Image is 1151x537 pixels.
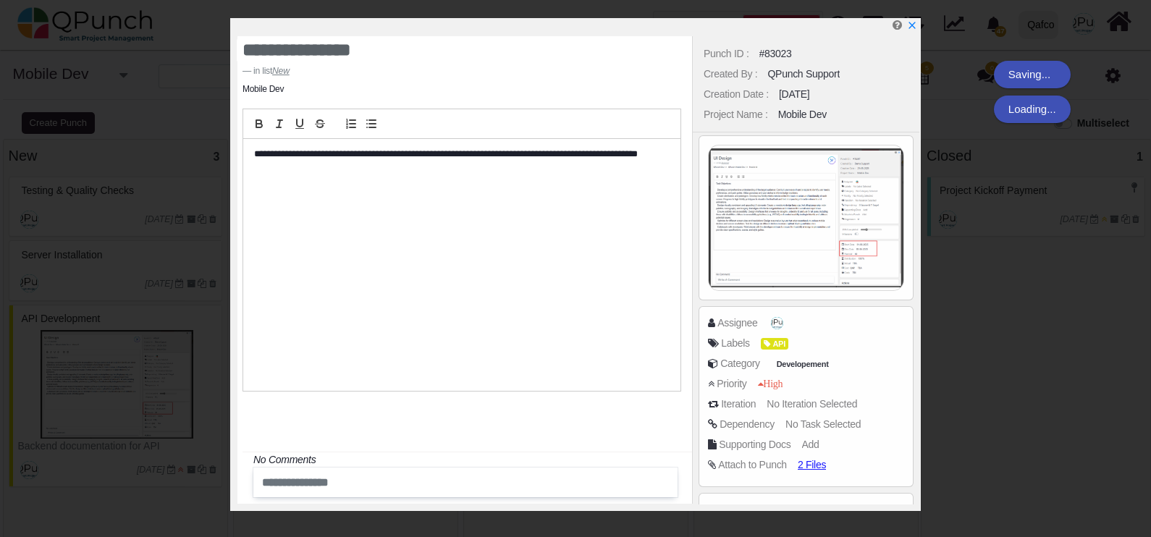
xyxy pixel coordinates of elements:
[893,20,902,30] i: Edit Punch
[253,454,316,465] i: No Comments
[994,96,1071,123] div: Loading...
[243,83,284,96] li: Mobile Dev
[907,20,917,31] a: x
[994,61,1071,88] div: Saving...
[907,20,917,30] svg: x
